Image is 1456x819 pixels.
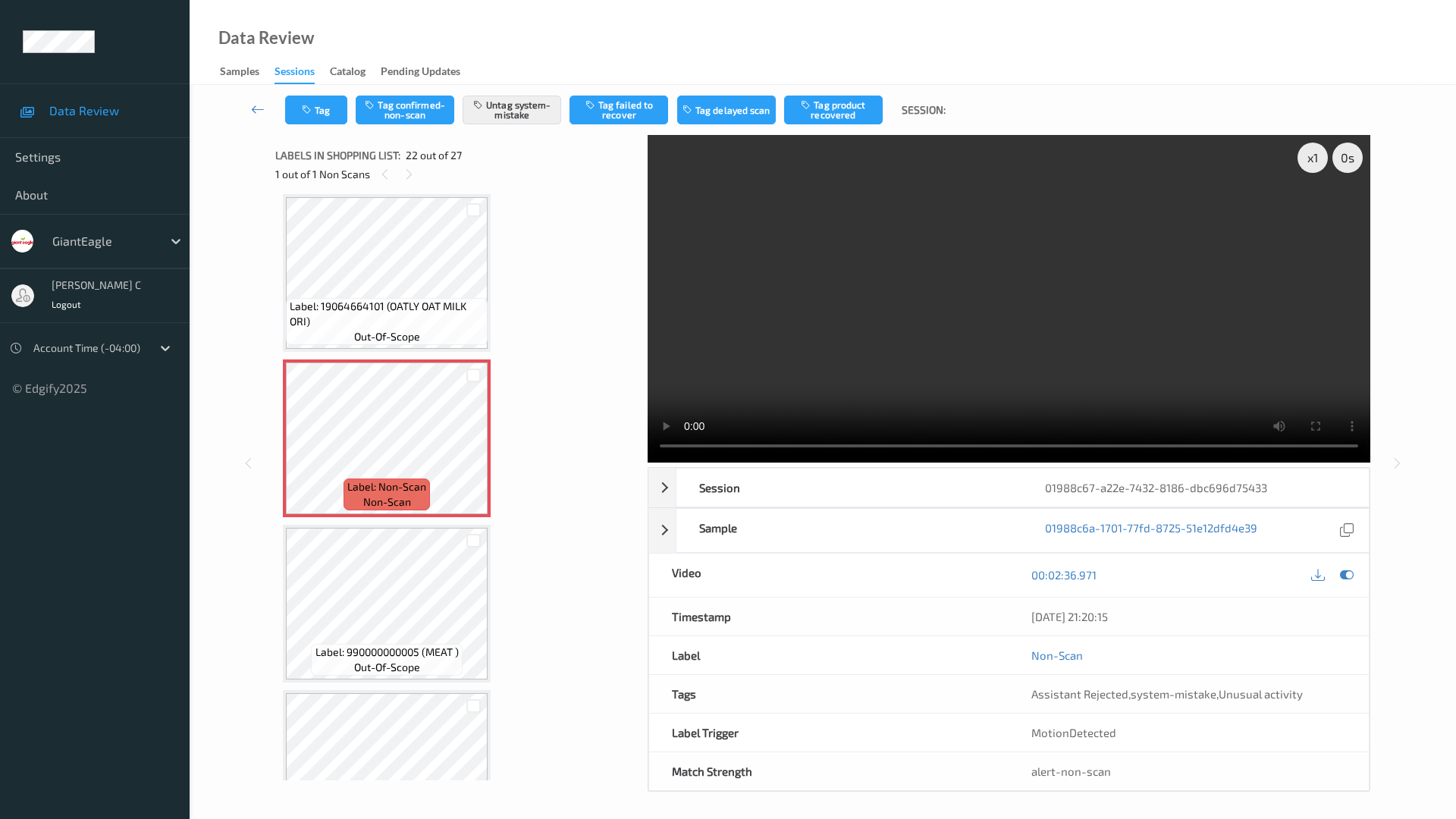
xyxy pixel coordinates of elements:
[330,61,381,83] a: Catalog
[1131,687,1216,701] span: system-mistake
[649,675,1009,713] div: Tags
[1045,520,1257,541] a: 01988c6a-1701-77fd-8725-51e12dfd4e39
[381,64,460,83] div: Pending Updates
[1219,687,1303,701] span: Unusual activity
[784,96,883,124] button: Tag product recovered
[1031,609,1346,624] div: [DATE] 21:20:15
[677,96,776,124] button: Tag delayed scan
[220,64,259,83] div: Samples
[330,64,366,83] div: Catalog
[648,508,1370,553] div: Sample01988c6a-1701-77fd-8725-51e12dfd4e39
[649,554,1009,597] div: Video
[347,479,426,494] span: Label: Non-Scan
[1031,567,1097,582] a: 00:02:36.971
[649,598,1009,635] div: Timestamp
[218,30,314,45] div: Data Review
[354,660,420,675] span: out-of-scope
[902,102,946,118] span: Session:
[1031,687,1128,701] span: Assistant Rejected
[649,636,1009,674] div: Label
[220,61,275,83] a: Samples
[381,61,475,83] a: Pending Updates
[356,96,454,124] button: Tag confirmed-non-scan
[1031,764,1346,779] div: alert-non-scan
[648,468,1370,507] div: Session01988c67-a22e-7432-8186-dbc696d75433
[1332,143,1363,173] div: 0 s
[363,494,411,510] span: non-scan
[275,148,400,163] span: Labels in shopping list:
[315,645,459,660] span: Label: 990000000005 (MEAT )
[649,714,1009,752] div: Label Trigger
[570,96,668,124] button: Tag failed to recover
[463,96,561,124] button: Untag system-mistake
[649,752,1009,790] div: Match Strength
[1022,469,1369,507] div: 01988c67-a22e-7432-8186-dbc696d75433
[1031,687,1303,701] span: , ,
[285,96,347,124] button: Tag
[1009,714,1369,752] div: MotionDetected
[406,148,462,163] span: 22 out of 27
[1298,143,1328,173] div: x 1
[290,299,484,329] span: Label: 19064664101 (OATLY OAT MILK ORI)
[275,64,315,84] div: Sessions
[1031,648,1083,663] a: Non-Scan
[275,165,637,184] div: 1 out of 1 Non Scans
[354,329,420,344] span: out-of-scope
[676,509,1023,552] div: Sample
[275,61,330,84] a: Sessions
[676,469,1023,507] div: Session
